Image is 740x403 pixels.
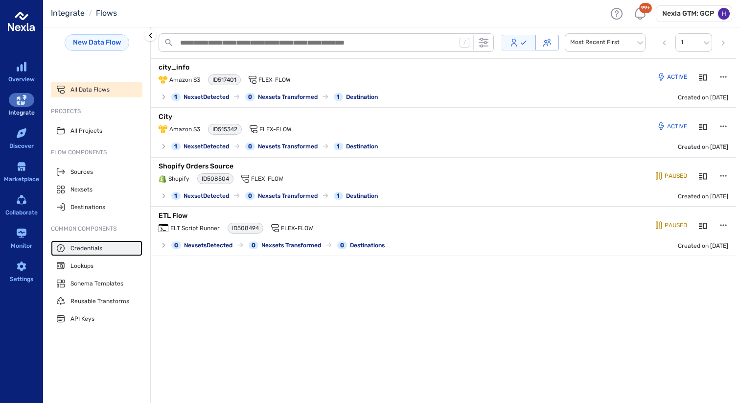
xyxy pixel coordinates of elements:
a: All Projects [51,123,142,139]
svg: Details [699,172,707,180]
span: Flex-Flow [281,224,313,232]
a: Discover [6,125,37,153]
span: Common Components [51,225,142,233]
div: 99+ [639,3,652,14]
a: API Keys [51,311,142,327]
div: Monitor [11,241,32,251]
div: Marketplace [4,174,39,185]
span: Schema Templates [70,280,123,287]
a: Sources [51,164,142,180]
span: Flex-Flow [259,125,292,133]
p: Paused [665,222,687,228]
p: city_info [159,63,403,72]
span: Lookups [70,262,93,270]
span: Destinations [350,241,385,249]
p: ETL Flow [159,211,403,221]
div: Settings [10,274,33,284]
a: Credentials [51,240,142,256]
span: Destination [346,93,378,101]
button: Details [699,122,707,130]
span: Nexset Detected [184,142,229,150]
a: Marketplace [6,159,37,186]
span: Created on [DATE] [678,242,728,250]
li: / [89,8,92,20]
div: Help [609,6,624,22]
a: Integrate [51,8,85,18]
p: Active [667,123,687,129]
div: Integrate [8,108,35,118]
button: Accessible to me [535,35,559,50]
a: Schema Templates [51,276,142,291]
p: Paused [665,173,687,179]
div: Collaborate [5,208,38,218]
a: Destinations [51,199,142,215]
span: ID 508504 [202,175,229,182]
div: Discover [9,141,34,151]
h6: Nexla GTM: GCP [662,9,714,19]
span: ELT Script Runner [170,224,220,232]
a: Overview [6,59,37,86]
img: logo [8,8,35,35]
a: Integrate [6,92,37,119]
span: Destinations [70,203,105,211]
span: Nexsets Transformed [261,241,321,249]
a: Settings [6,259,37,286]
span: Projects [51,107,142,115]
nav: breadcrumb [51,7,117,20]
a: New Data Flow [65,34,129,51]
div: Overview [8,74,35,85]
svg: Details [699,123,707,131]
a: Monitor [6,225,37,253]
img: Amazon S3 [159,76,167,84]
span: Credentials [70,244,102,252]
div: 0 [337,241,347,249]
div: 0 [245,142,255,150]
div: 1 [171,192,181,200]
span: Flex-Flow [258,76,291,84]
span: Shopify [168,175,189,183]
span: Destination [346,192,378,200]
div: chip-with-copy [208,124,242,135]
div: 0 [171,241,181,249]
span: Created on [DATE] [678,143,728,151]
button: Owned by me [502,35,536,50]
span: Nexsets Transformed [258,93,318,101]
span: ID 517401 [212,76,236,83]
a: All Data Flows [51,82,142,97]
p: Shopify Orders Source [159,162,403,171]
button: Details [699,221,707,229]
a: Lookups [51,258,142,274]
img: ACg8ocJfsw-lCdNU7Q_oT4dyXxQKwL13WiENarzUPZPiEKFxUXezNQ=s96-c [718,8,730,20]
div: 1 [334,192,343,200]
div: chip-with-copy [208,74,241,85]
div: Access Level-uncontrolled [502,35,559,50]
span: ID 515342 [212,126,237,133]
span: Created on [DATE] [678,94,728,101]
div: sub-menu-container [43,27,150,403]
img: ELT Script Runner [159,224,168,232]
img: Amazon S3 [159,125,167,133]
img: Shopify [159,175,166,183]
span: ID 508494 [232,225,259,232]
div: search-bar-container [159,33,559,52]
a: Nexsets [51,182,142,197]
a: Collaborate [6,192,37,219]
div: 1 [334,142,343,150]
p: City [159,112,403,122]
a: Flows [96,8,117,18]
div: 1 [171,93,181,101]
div: chip-with-copy [228,223,263,234]
span: Flex-Flow [251,175,283,183]
span: API Keys [70,315,94,323]
span: Nexsets [70,186,92,193]
svg: Details [699,73,707,81]
span: Nexset Detected [184,93,229,101]
div: 1 [334,93,343,101]
span: Sources [70,168,93,176]
div: chip-with-copy [197,173,233,184]
a: Reusable Transforms [51,293,142,309]
span: Nexsets Transformed [258,142,318,150]
svg: Details [699,222,707,230]
div: 1 [171,142,181,150]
